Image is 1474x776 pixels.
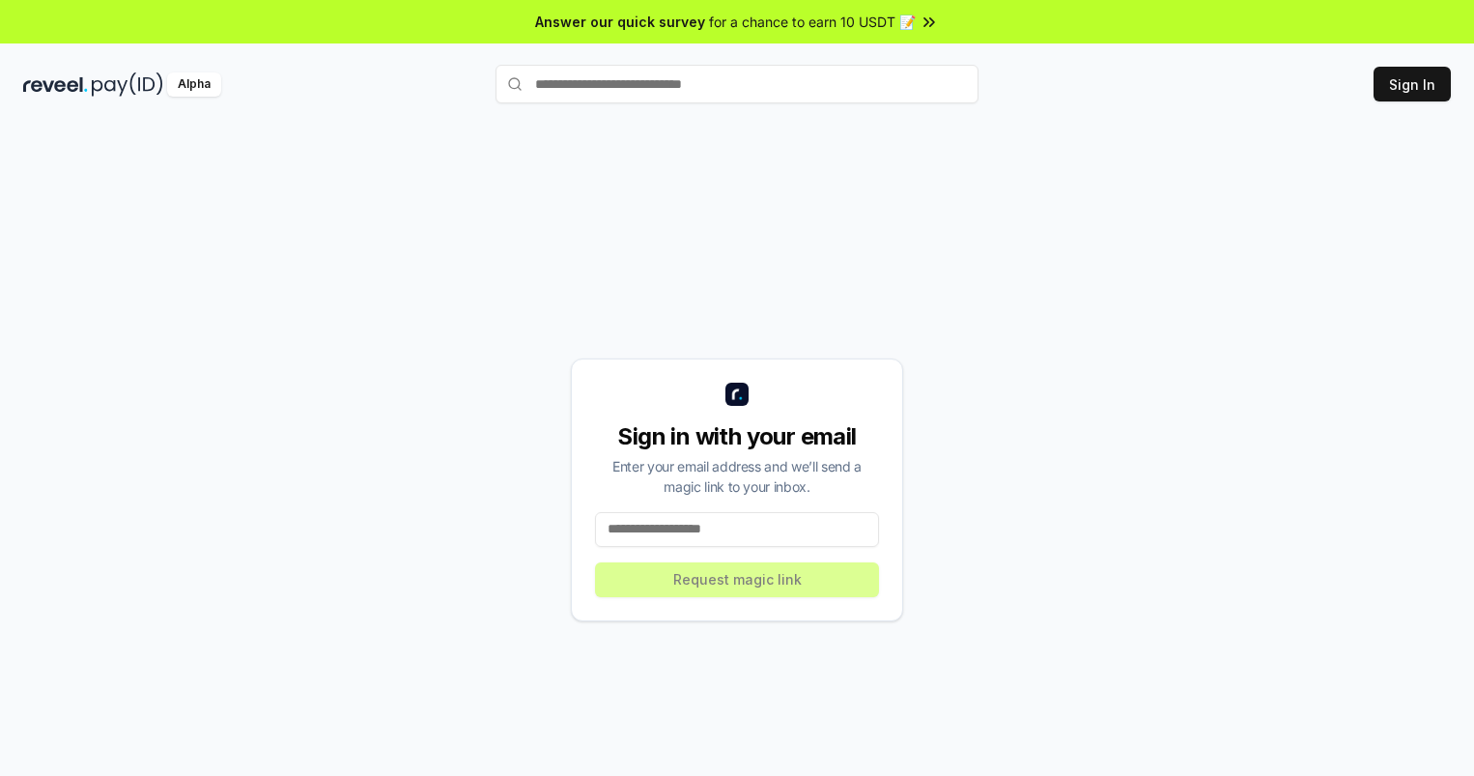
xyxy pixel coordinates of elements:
div: Sign in with your email [595,421,879,452]
div: Enter your email address and we’ll send a magic link to your inbox. [595,456,879,497]
button: Sign In [1374,67,1451,101]
div: Alpha [167,72,221,97]
img: reveel_dark [23,72,88,97]
span: for a chance to earn 10 USDT 📝 [709,12,916,32]
img: logo_small [725,383,749,406]
span: Answer our quick survey [535,12,705,32]
img: pay_id [92,72,163,97]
